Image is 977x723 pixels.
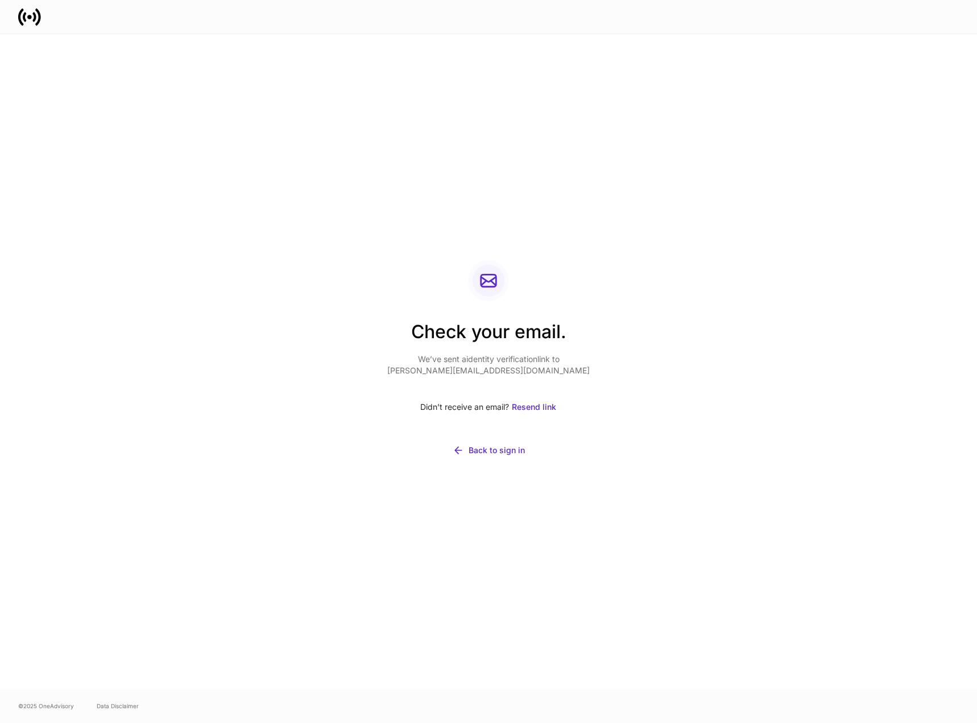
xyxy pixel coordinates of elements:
[469,445,525,456] div: Back to sign in
[387,354,590,376] p: We’ve sent a identity verification link to [PERSON_NAME][EMAIL_ADDRESS][DOMAIN_NAME]
[18,701,74,710] span: © 2025 OneAdvisory
[387,438,590,463] button: Back to sign in
[512,401,556,413] div: Resend link
[387,395,590,420] div: Didn’t receive an email?
[97,701,139,710] a: Data Disclaimer
[387,319,590,354] h2: Check your email.
[511,395,557,420] button: Resend link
